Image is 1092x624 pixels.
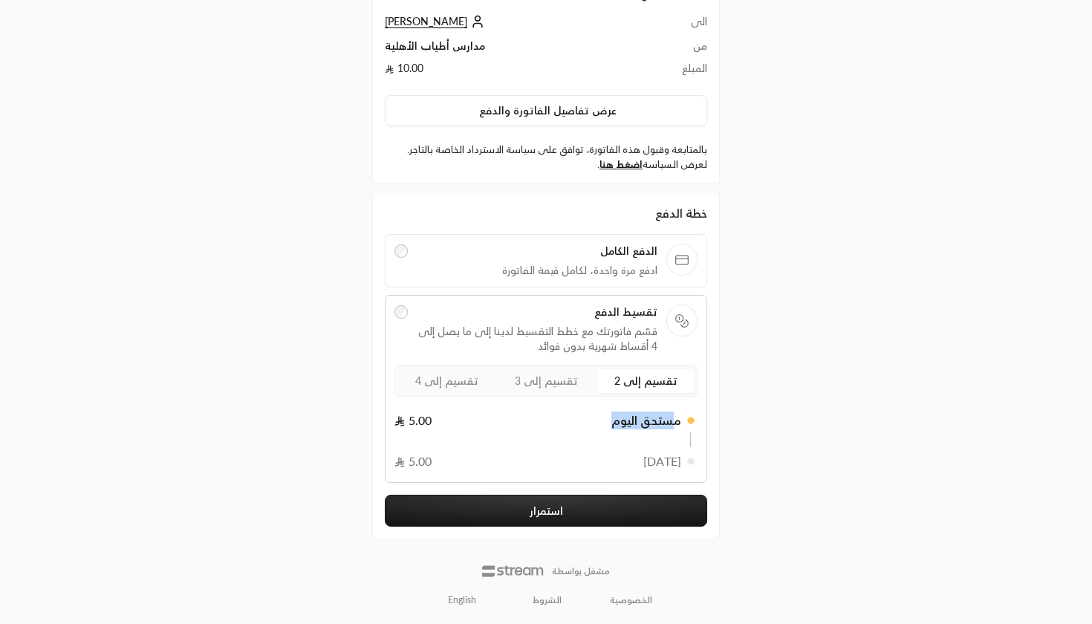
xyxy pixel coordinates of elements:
[394,305,408,319] input: تقسيط الدفعقسّم فاتورتك مع خطط التقسيط لدينا إلى ما يصل إلى 4 أقساط شهرية بدون فوائد
[417,305,658,319] span: تقسيط الدفع
[515,374,578,387] span: تقسيم إلى 3
[552,565,610,577] p: مشغل بواسطة
[385,95,707,126] button: عرض تفاصيل الفاتورة والدفع
[394,452,432,470] span: 5.00
[394,412,432,429] span: 5.00
[394,244,408,258] input: الدفع الكاملادفع مرة واحدة، لكامل قيمة الفاتورة
[385,15,467,28] span: [PERSON_NAME]
[417,324,658,354] span: قسّم فاتورتك مع خطط التقسيط لدينا إلى ما يصل إلى 4 أقساط شهرية بدون فوائد
[644,39,707,61] td: من
[610,594,652,606] a: الخصوصية
[385,143,707,172] label: بالمتابعة وقبول هذه الفاتورة، توافق على سياسة الاسترداد الخاصة بالتاجر. لعرض السياسة .
[644,14,707,39] td: الى
[385,39,644,61] td: مدارس أطياب الأهلية
[611,412,681,429] span: مستحق اليوم
[385,495,707,527] button: استمرار
[385,15,488,27] a: [PERSON_NAME]
[599,158,643,170] a: اضغط هنا
[440,588,484,612] a: English
[417,263,658,278] span: ادفع مرة واحدة، لكامل قيمة الفاتورة
[417,244,658,259] span: الدفع الكامل
[385,61,644,83] td: 10.00
[644,61,707,83] td: المبلغ
[614,374,677,387] span: تقسيم إلى 2
[533,594,562,606] a: الشروط
[643,452,681,470] span: [DATE]
[385,204,707,222] div: خطة الدفع
[415,374,478,387] span: تقسيم إلى 4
